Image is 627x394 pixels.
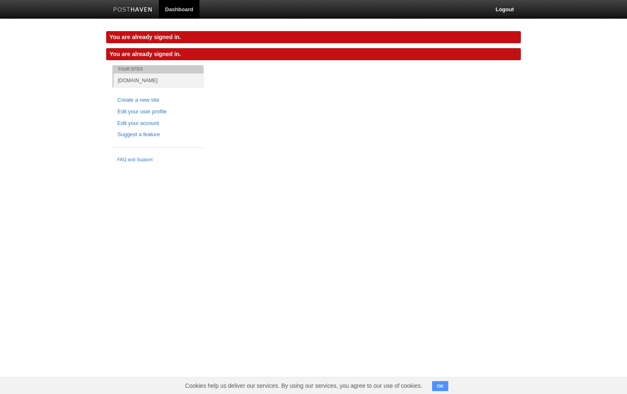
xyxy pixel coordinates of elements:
[117,130,199,139] a: Suggest a feature
[117,108,199,116] a: Edit your user profile
[511,48,519,59] a: ×
[106,31,521,43] div: You are already signed in.
[112,65,204,73] li: Your Sites
[114,73,204,87] a: [DOMAIN_NAME]
[177,377,430,394] span: Cookies help us deliver our services. By using our services, you agree to our use of cookies.
[117,96,199,105] a: Create a new site
[117,156,199,164] a: FAQ and Support
[109,51,181,57] span: You are already signed in.
[113,7,153,13] img: Posthaven-bar
[432,381,448,391] button: OK
[117,119,199,128] a: Edit your account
